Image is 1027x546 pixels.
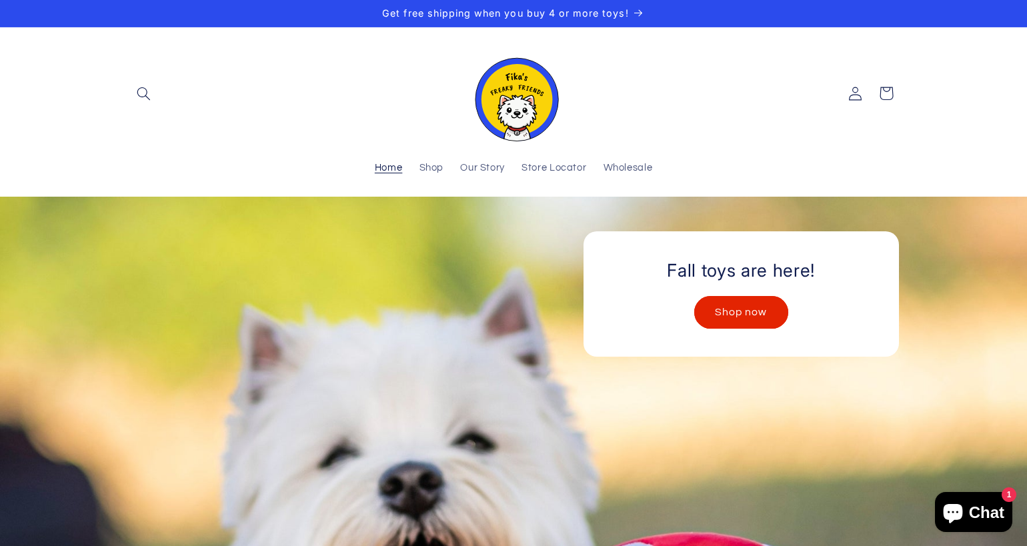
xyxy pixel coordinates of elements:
[522,162,586,175] span: Store Locator
[382,7,628,19] span: Get free shipping when you buy 4 or more toys!
[667,259,815,282] h2: Fall toys are here!
[375,162,403,175] span: Home
[129,78,159,109] summary: Search
[595,154,661,183] a: Wholesale
[604,162,653,175] span: Wholesale
[461,41,566,147] a: Fika's Freaky Friends
[467,46,560,141] img: Fika's Freaky Friends
[411,154,452,183] a: Shop
[694,296,788,329] a: Shop now
[931,492,1016,535] inbox-online-store-chat: Shopify online store chat
[513,154,595,183] a: Store Locator
[460,162,505,175] span: Our Story
[419,162,444,175] span: Shop
[452,154,513,183] a: Our Story
[366,154,411,183] a: Home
